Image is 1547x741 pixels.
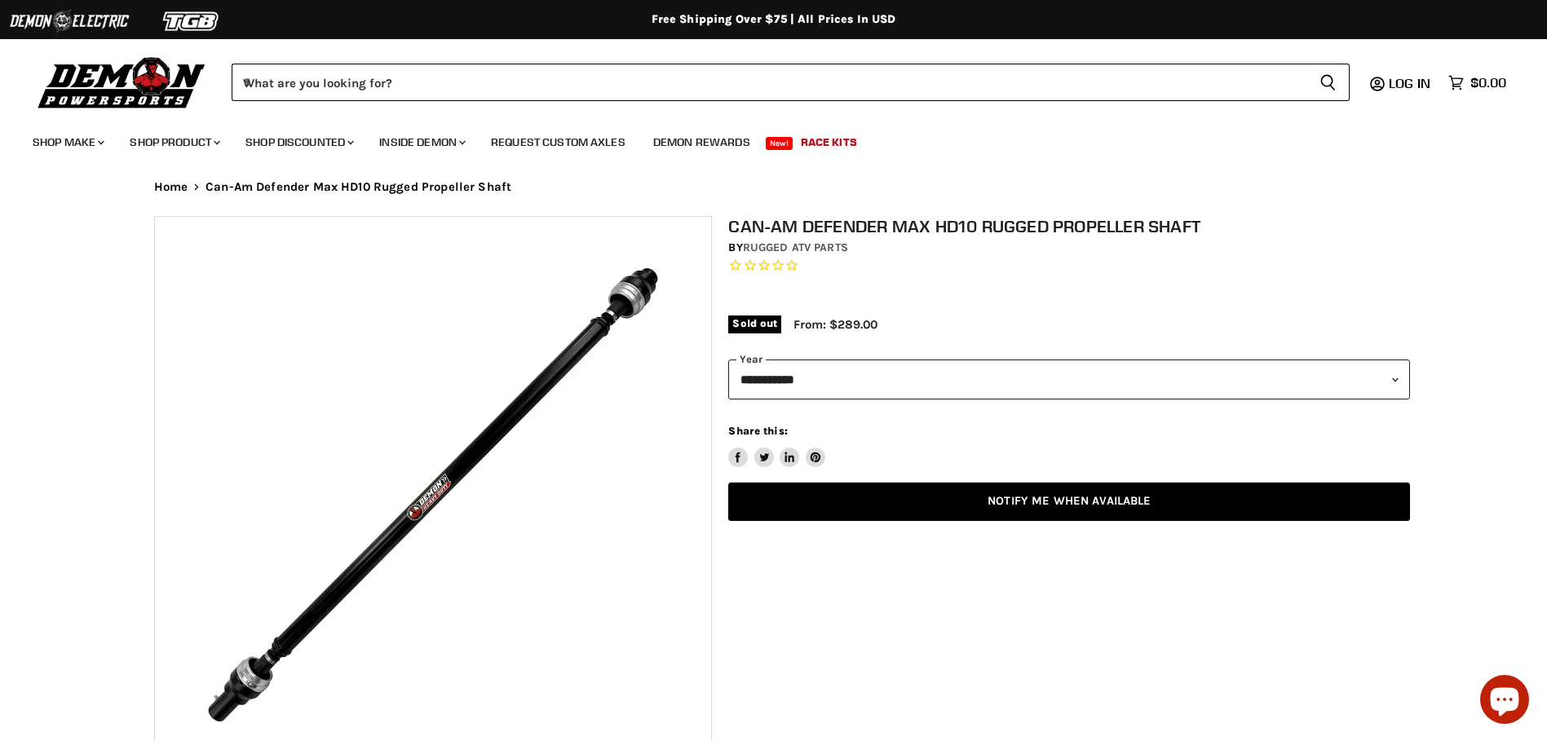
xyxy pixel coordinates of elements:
[367,126,475,159] a: Inside Demon
[728,239,1410,257] div: by
[1475,675,1534,728] inbox-online-store-chat: Shopify online store chat
[728,483,1410,521] a: Notify Me When Available
[20,119,1502,159] ul: Main menu
[728,315,781,333] span: Sold out
[117,126,230,159] a: Shop Product
[1440,71,1514,95] a: $0.00
[728,359,1410,399] select: year
[728,424,825,467] aside: Share this:
[122,180,1426,194] nav: Breadcrumbs
[1389,75,1430,91] span: Log in
[232,64,1306,101] input: When autocomplete results are available use up and down arrows to review and enter to select
[8,6,130,37] img: Demon Electric Logo 2
[728,216,1410,236] h1: Can-Am Defender Max HD10 Rugged Propeller Shaft
[154,180,188,194] a: Home
[33,53,211,111] img: Demon Powersports
[122,12,1426,27] div: Free Shipping Over $75 | All Prices In USD
[232,64,1350,101] form: Product
[20,126,114,159] a: Shop Make
[743,240,848,254] a: Rugged ATV Parts
[789,126,869,159] a: Race Kits
[793,317,877,332] span: From: $289.00
[766,137,793,150] span: New!
[728,258,1410,275] span: Rated 0.0 out of 5 stars 0 reviews
[1306,64,1350,101] button: Search
[1381,76,1440,90] a: Log in
[479,126,638,159] a: Request Custom Axles
[206,180,511,194] span: Can-Am Defender Max HD10 Rugged Propeller Shaft
[233,126,364,159] a: Shop Discounted
[1470,75,1506,90] span: $0.00
[130,6,253,37] img: TGB Logo 2
[641,126,762,159] a: Demon Rewards
[728,425,787,437] span: Share this:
